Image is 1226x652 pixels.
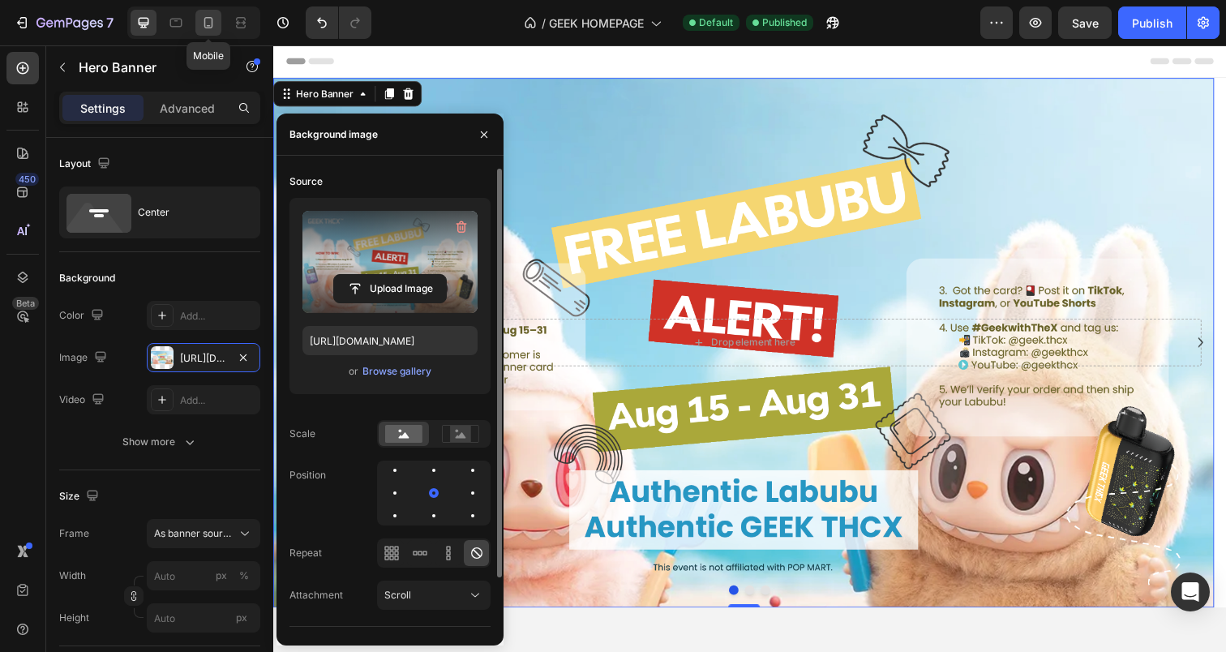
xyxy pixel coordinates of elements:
span: Save [1072,16,1099,30]
div: Open Intercom Messenger [1171,573,1210,611]
p: Advanced [160,100,215,117]
button: % [212,566,231,586]
div: Beta [12,297,39,310]
button: Save [1058,6,1112,39]
button: Dot [482,551,491,561]
div: Browse gallery [362,364,431,379]
button: 7 [6,6,121,39]
span: GEEK HOMEPAGE [549,15,644,32]
div: Image [59,347,110,369]
button: px [234,566,254,586]
button: Carousel Next Arrow [934,290,960,316]
div: Background image [289,127,378,142]
button: Dot [465,551,475,561]
p: Settings [80,100,126,117]
div: Color [59,305,107,327]
div: Add... [180,309,256,324]
span: / [542,15,546,32]
div: % [239,568,249,583]
input: px [147,603,260,633]
div: px [216,568,227,583]
span: Default [699,15,733,30]
button: Dot [498,551,508,561]
input: https://example.com/image.jpg [302,326,478,355]
label: Height [59,611,89,625]
label: Frame [59,526,89,541]
div: Undo/Redo [306,6,371,39]
div: Add... [180,393,256,408]
div: Background [59,271,115,285]
input: px% [147,561,260,590]
div: [URL][DOMAIN_NAME] [180,351,227,366]
div: Publish [1132,15,1172,32]
span: Scroll [384,589,411,601]
span: As banner source [154,526,234,541]
div: Drop element here [448,297,534,310]
div: 450 [15,173,39,186]
button: Browse gallery [362,363,432,380]
p: Hero Banner [79,58,216,77]
div: Attachment [289,588,343,603]
div: Size [59,486,102,508]
label: Width [59,568,86,583]
button: As banner source [147,519,260,548]
span: px [236,611,247,624]
button: Upload Image [333,274,447,303]
div: Center [138,194,237,231]
div: Show more [122,434,198,450]
div: Hero Banner [20,42,85,57]
div: Position [289,468,326,483]
button: Publish [1118,6,1186,39]
p: 7 [106,13,114,32]
span: Published [762,15,807,30]
button: Scroll [377,581,491,610]
div: Source [289,174,323,189]
iframe: Design area [273,45,1226,652]
span: or [349,362,358,381]
div: Layout [59,153,114,175]
div: Video [59,389,108,411]
div: Repeat [289,546,322,560]
button: Show more [59,427,260,457]
div: Scale [289,427,315,441]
